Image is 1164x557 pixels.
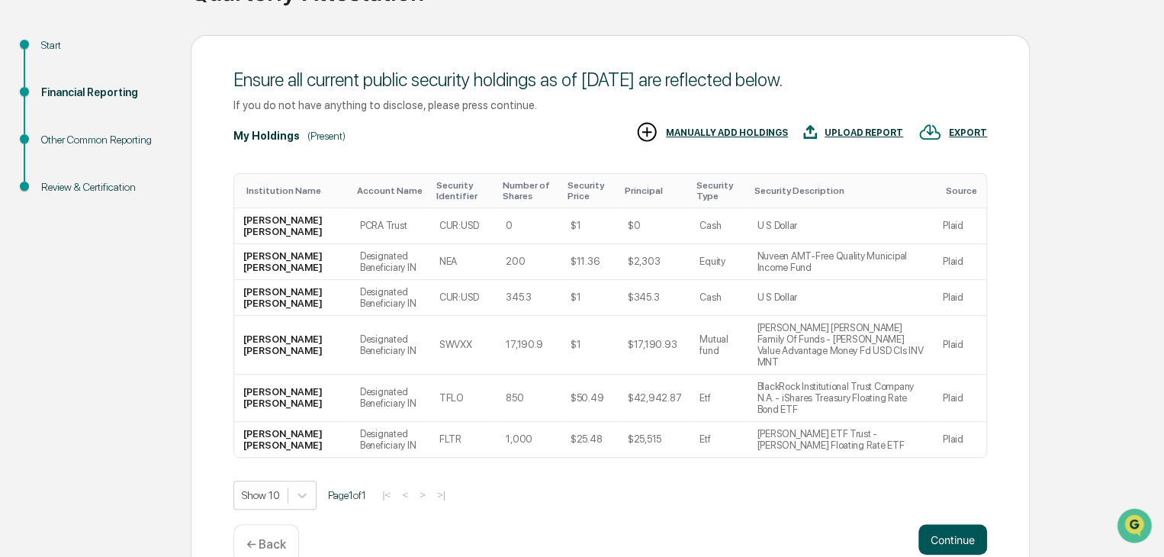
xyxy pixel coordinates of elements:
img: MANUALLY ADD HOLDINGS [635,121,658,143]
td: Designated Beneficiary IN [351,422,430,457]
a: 🖐️Preclearance [9,186,105,214]
div: Financial Reporting [41,85,166,101]
td: Designated Beneficiary IN [351,375,430,422]
div: UPLOAD REPORT [825,127,903,138]
button: Start new chat [259,121,278,140]
td: 17,190.9 [497,316,561,375]
span: Page 1 of 1 [328,489,366,501]
div: 🔎 [15,223,27,235]
td: 1,000 [497,422,561,457]
td: [PERSON_NAME] [PERSON_NAME] Family Of Funds - [PERSON_NAME] Value Advantage Money Fd USD Cls INV MNT [748,316,934,375]
img: EXPORT [918,121,941,143]
span: Pylon [152,259,185,270]
td: BlackRock Institutional Trust Company N.A. - iShares Treasury Floating Rate Bond ETF [748,375,934,422]
div: Toggle SortBy [436,180,490,201]
td: CUR:USD [430,208,497,244]
td: Cash [690,208,748,244]
td: [PERSON_NAME] [PERSON_NAME] [234,375,351,422]
td: 345.3 [497,280,561,316]
span: Data Lookup [31,221,96,237]
td: $1 [561,208,619,244]
td: $0 [619,208,690,244]
iframe: Open customer support [1115,507,1156,548]
div: Start new chat [52,117,250,132]
img: 1746055101610-c473b297-6a78-478c-a979-82029cc54cd1 [15,117,43,144]
td: Mutual fund [690,316,748,375]
td: $11.36 [561,244,619,280]
td: [PERSON_NAME] [PERSON_NAME] [234,208,351,244]
td: SWVXX [430,316,497,375]
div: Toggle SortBy [754,185,928,196]
td: Cash [690,280,748,316]
td: $345.3 [619,280,690,316]
div: Review & Certification [41,179,166,195]
td: FLTR [430,422,497,457]
div: (Present) [307,130,346,142]
img: UPLOAD REPORT [803,121,817,143]
td: $50.49 [561,375,619,422]
td: [PERSON_NAME] [PERSON_NAME] [234,316,351,375]
div: Toggle SortBy [625,185,684,196]
div: 🗄️ [111,194,123,206]
div: If you do not have anything to disclose, please press continue. [233,98,987,111]
div: Toggle SortBy [946,185,980,196]
div: Toggle SortBy [246,185,345,196]
div: MANUALLY ADD HOLDINGS [666,127,788,138]
td: Nuveen AMT-Free Quality Municipal Income Fund [748,244,934,280]
button: Continue [918,524,987,555]
div: Toggle SortBy [696,180,741,201]
td: $25.48 [561,422,619,457]
td: Designated Beneficiary IN [351,316,430,375]
td: $1 [561,280,619,316]
span: Preclearance [31,192,98,208]
td: U S Dollar [748,280,934,316]
td: CUR:USD [430,280,497,316]
td: Designated Beneficiary IN [351,280,430,316]
td: Plaid [934,280,986,316]
div: We're available if you need us! [52,132,193,144]
td: [PERSON_NAME] [PERSON_NAME] [234,422,351,457]
td: NEA [430,244,497,280]
td: $25,515 [619,422,690,457]
td: TFLO [430,375,497,422]
td: Etf [690,375,748,422]
p: How can we help? [15,32,278,56]
td: [PERSON_NAME] [PERSON_NAME] [234,244,351,280]
td: Equity [690,244,748,280]
td: $2,303 [619,244,690,280]
td: 200 [497,244,561,280]
td: U S Dollar [748,208,934,244]
div: 🖐️ [15,194,27,206]
div: My Holdings [233,130,300,142]
div: Other Common Reporting [41,132,166,148]
button: > [415,488,430,501]
button: < [397,488,413,501]
div: Toggle SortBy [357,185,424,196]
td: Plaid [934,208,986,244]
a: 🗄️Attestations [105,186,195,214]
td: Etf [690,422,748,457]
td: 0 [497,208,561,244]
td: [PERSON_NAME] [PERSON_NAME] [234,280,351,316]
button: |< [378,488,395,501]
td: Plaid [934,316,986,375]
a: 🔎Data Lookup [9,215,102,243]
td: Plaid [934,244,986,280]
td: $17,190.93 [619,316,690,375]
div: Toggle SortBy [568,180,613,201]
a: Powered byPylon [108,258,185,270]
td: $1 [561,316,619,375]
div: EXPORT [949,127,987,138]
td: Plaid [934,422,986,457]
td: $42,942.87 [619,375,690,422]
div: Start [41,37,166,53]
span: Attestations [126,192,189,208]
td: [PERSON_NAME] ETF Trust - [PERSON_NAME] Floating Rate ETF [748,422,934,457]
button: >| [432,488,450,501]
div: Toggle SortBy [503,180,555,201]
td: Designated Beneficiary IN [351,244,430,280]
td: Plaid [934,375,986,422]
div: Ensure all current public security holdings as of [DATE] are reflected below. [233,69,987,91]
